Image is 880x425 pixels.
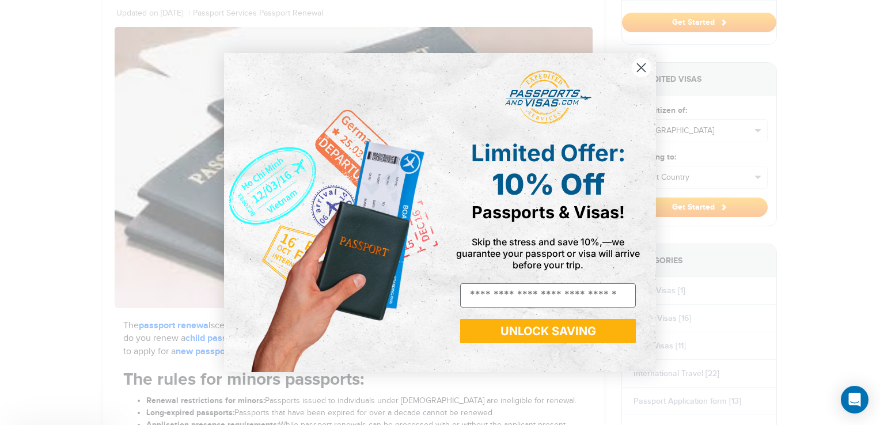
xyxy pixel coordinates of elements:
img: passports and visas [505,70,591,124]
span: Limited Offer: [471,139,625,167]
div: Open Intercom Messenger [841,386,868,413]
img: de9cda0d-0715-46ca-9a25-073762a91ba7.png [224,53,440,371]
span: Skip the stress and save 10%,—we guarantee your passport or visa will arrive before your trip. [456,236,640,271]
span: 10% Off [492,167,605,202]
button: Close dialog [631,58,651,78]
button: UNLOCK SAVING [460,319,636,343]
span: Passports & Visas! [472,202,625,222]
